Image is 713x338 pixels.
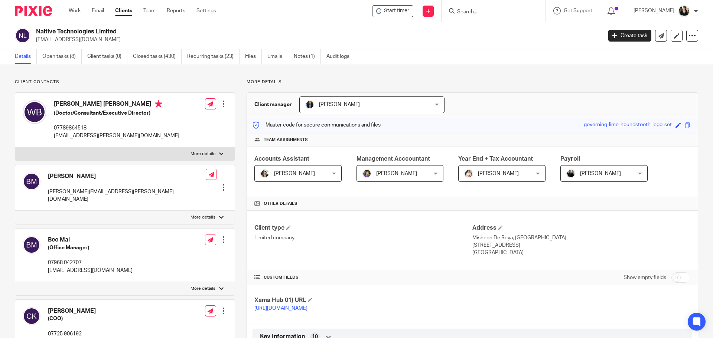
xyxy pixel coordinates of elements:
[42,49,82,64] a: Open tasks (8)
[264,201,297,207] span: Other details
[23,236,40,254] img: svg%3E
[48,188,206,203] p: [PERSON_NAME][EMAIL_ADDRESS][PERSON_NAME][DOMAIN_NAME]
[305,100,314,109] img: martin-hickman.jpg
[15,28,30,43] img: svg%3E
[254,224,472,232] h4: Client type
[48,236,133,244] h4: Bee Mal
[326,49,355,64] a: Audit logs
[69,7,81,14] a: Work
[564,8,592,13] span: Get Support
[23,307,40,325] img: svg%3E
[54,132,179,140] p: [EMAIL_ADDRESS][PERSON_NAME][DOMAIN_NAME]
[48,244,133,252] h5: (Office Manager)
[384,7,409,15] span: Start timer
[15,49,37,64] a: Details
[456,9,523,16] input: Search
[376,171,417,176] span: [PERSON_NAME]
[254,101,292,108] h3: Client manager
[48,315,173,322] h5: (COO)
[36,28,485,36] h2: Naitive Technologies Limited
[253,121,381,129] p: Master code for secure communications and files
[191,151,215,157] p: More details
[48,259,133,266] p: 07968 042707
[566,169,575,178] img: nicky-partington.jpg
[191,286,215,292] p: More details
[254,306,307,311] a: [URL][DOMAIN_NAME]
[48,307,173,315] h4: [PERSON_NAME]
[36,36,597,43] p: [EMAIL_ADDRESS][DOMAIN_NAME]
[294,49,321,64] a: Notes (1)
[247,79,698,85] p: More details
[458,156,533,162] span: Year End + Tax Accountant
[155,100,162,108] i: Primary
[87,49,127,64] a: Client tasks (0)
[191,214,215,220] p: More details
[678,5,690,17] img: Helen%20Campbell.jpeg
[274,171,315,176] span: [PERSON_NAME]
[48,173,206,180] h4: [PERSON_NAME]
[115,7,132,14] a: Clients
[196,7,216,14] a: Settings
[267,49,288,64] a: Emails
[254,296,472,304] h4: Xama Hub 01) URL
[372,5,413,17] div: Naitive Technologies Limited
[472,224,690,232] h4: Address
[624,274,666,281] label: Show empty fields
[254,275,472,280] h4: CUSTOM FIELDS
[15,79,235,85] p: Client contacts
[580,171,621,176] span: [PERSON_NAME]
[260,169,269,178] img: barbara-raine-.jpg
[319,102,360,107] span: [PERSON_NAME]
[92,7,104,14] a: Email
[634,7,674,14] p: [PERSON_NAME]
[472,234,690,242] p: Mishcon De Reya, [GEOGRAPHIC_DATA]
[15,6,52,16] img: Pixie
[464,169,473,178] img: Kayleigh%20Henson.jpeg
[584,121,672,129] div: governing-lime-houndstooth-lego-set
[48,267,133,274] p: [EMAIL_ADDRESS][DOMAIN_NAME]
[187,49,240,64] a: Recurring tasks (23)
[48,330,173,338] p: 07725 906192
[23,173,40,190] img: svg%3E
[608,30,651,42] a: Create task
[356,156,430,162] span: Management Acccountant
[133,49,182,64] a: Closed tasks (430)
[478,171,519,176] span: [PERSON_NAME]
[54,124,179,132] p: 07789864518
[54,109,179,117] h5: (Doctor/Consultant/Executive Director)
[472,242,690,249] p: [STREET_ADDRESS]
[560,156,580,162] span: Payroll
[472,249,690,256] p: [GEOGRAPHIC_DATA]
[23,100,46,124] img: svg%3E
[245,49,262,64] a: Files
[167,7,185,14] a: Reports
[254,234,472,242] p: Limited company
[143,7,156,14] a: Team
[362,169,371,178] img: 1530183611242%20(1).jpg
[254,156,309,162] span: Accounts Assistant
[54,100,179,109] h4: [PERSON_NAME] [PERSON_NAME]
[264,137,308,143] span: Team assignments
